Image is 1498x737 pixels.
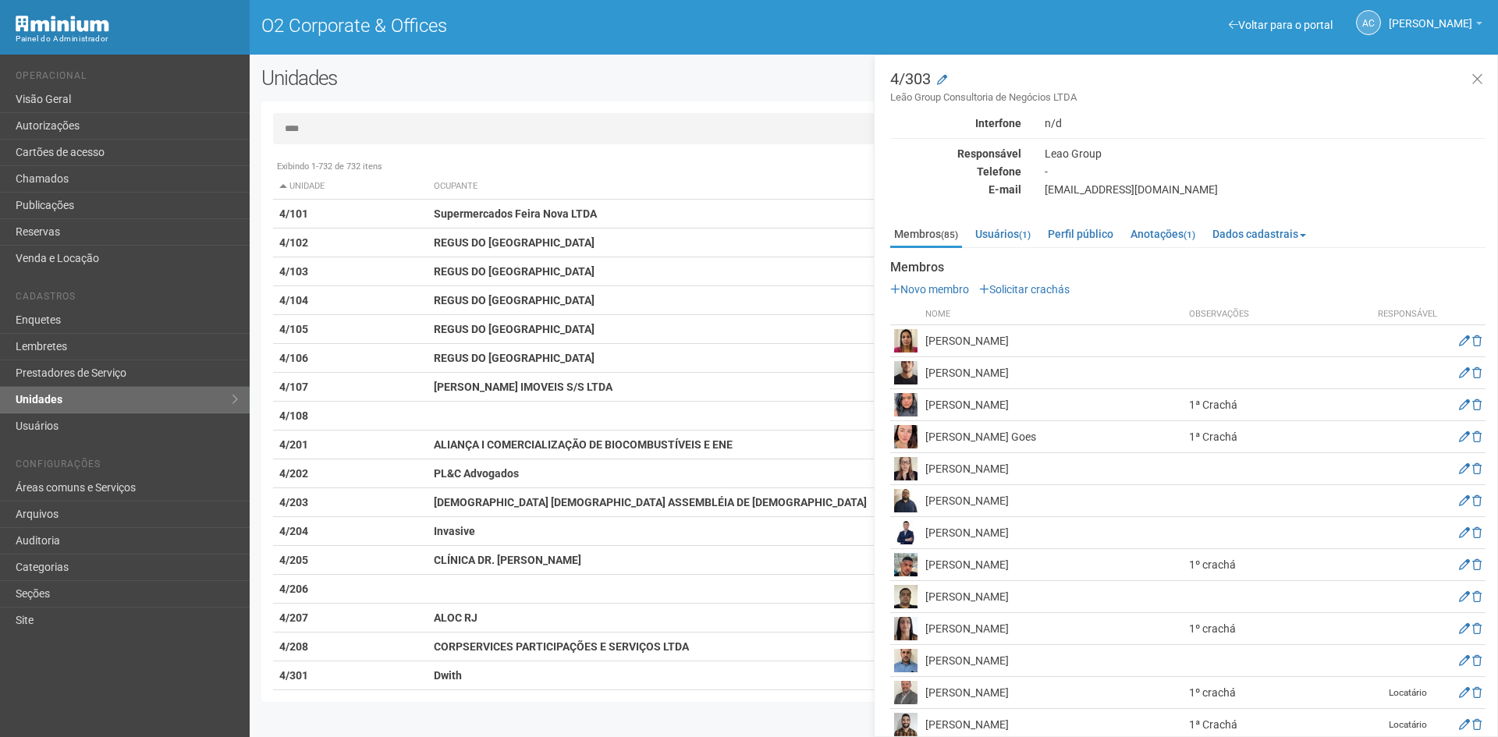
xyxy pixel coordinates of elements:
a: Membros(85) [890,222,962,248]
td: 1ª Crachá [1185,389,1368,421]
td: [PERSON_NAME] [921,517,1185,549]
div: Leao Group [1033,147,1497,161]
strong: CLÍNICA DR. [PERSON_NAME] [434,554,581,566]
strong: ALIANÇA I COMERCIALIZAÇÃO DE BIOCOMBUSTÍVEIS E ENE [434,438,733,451]
a: Editar membro [1459,462,1470,475]
td: [PERSON_NAME] [921,357,1185,389]
div: [EMAIL_ADDRESS][DOMAIN_NAME] [1033,182,1497,197]
a: Excluir membro [1472,431,1482,443]
td: 1º crachá [1185,549,1368,581]
a: Excluir membro [1472,718,1482,731]
strong: CORPSERVICES PARTICIPAÇÕES E SERVIÇOS LTDA [434,640,689,653]
a: Editar membro [1459,399,1470,411]
a: Voltar para o portal [1229,19,1333,31]
strong: 4/103 [279,265,308,278]
strong: 4/201 [279,438,308,451]
img: user.png [894,681,918,704]
th: Ocupante: activate to sort column ascending [428,174,957,200]
div: n/d [1033,116,1497,130]
strong: 4/207 [279,611,308,624]
a: AC [1356,10,1381,35]
small: Leão Group Consultoria de Negócios LTDA [890,90,1486,105]
h3: 4/303 [890,71,1486,105]
a: Solicitar crachás [979,283,1070,296]
strong: REGUS DO [GEOGRAPHIC_DATA] [434,352,595,364]
strong: 4/108 [279,409,308,422]
a: Excluir membro [1472,686,1482,699]
strong: 4/202 [279,467,308,480]
a: Excluir membro [1472,462,1482,475]
td: 1ª Crachá [1185,421,1368,453]
td: [PERSON_NAME] [921,677,1185,709]
img: Minium [16,16,109,32]
li: Operacional [16,70,238,87]
strong: [DEMOGRAPHIC_DATA] [DEMOGRAPHIC_DATA] ASSEMBLÉIA DE [DEMOGRAPHIC_DATA] [434,496,867,508]
a: Editar membro [1459,367,1470,379]
a: Excluir membro [1472,526,1482,539]
td: [PERSON_NAME] [921,485,1185,517]
img: user.png [894,393,918,416]
li: Cadastros [16,291,238,307]
th: Unidade: activate to sort column descending [273,174,428,200]
div: Painel do Administrador [16,32,238,46]
strong: [PERSON_NAME] IMOVEIS S/S LTDA [434,381,612,393]
img: user.png [894,617,918,640]
a: Excluir membro [1472,654,1482,667]
a: Excluir membro [1472,367,1482,379]
img: user.png [894,585,918,608]
img: user.png [894,457,918,480]
a: Editar membro [1459,431,1470,443]
span: Ana Carla de Carvalho Silva [1389,2,1472,30]
th: Responsável [1368,304,1447,325]
strong: ALOC RJ [434,611,477,624]
a: Editar membro [1459,494,1470,507]
th: Nome [921,304,1185,325]
a: Perfil público [1044,222,1117,246]
td: [PERSON_NAME] [921,389,1185,421]
td: Locatário [1368,677,1447,709]
strong: 4/205 [279,554,308,566]
strong: 4/204 [279,525,308,537]
a: Novo membro [890,283,969,296]
td: [PERSON_NAME] [921,645,1185,677]
a: Editar membro [1459,558,1470,571]
strong: 4/102 [279,236,308,249]
a: Editar membro [1459,335,1470,347]
a: Editar membro [1459,590,1470,603]
img: user.png [894,329,918,353]
strong: 4/104 [279,294,308,306]
strong: 4/107 [279,381,308,393]
td: [PERSON_NAME] [921,613,1185,645]
div: Responsável [879,147,1033,161]
strong: REGUS DO [GEOGRAPHIC_DATA] [434,294,595,306]
a: Editar membro [1459,686,1470,699]
img: user.png [894,489,918,512]
div: Interfone [879,116,1033,130]
strong: 4/203 [279,496,308,508]
a: [PERSON_NAME] [1389,19,1482,32]
a: Excluir membro [1472,622,1482,635]
a: Editar membro [1459,654,1470,667]
img: user.png [894,425,918,448]
li: Configurações [16,459,238,475]
a: Excluir membro [1472,590,1482,603]
small: (85) [941,229,958,240]
strong: Dwith [434,669,462,682]
td: [PERSON_NAME] [921,453,1185,485]
strong: Membros [890,260,1486,275]
div: E-mail [879,182,1033,197]
a: Anotações(1) [1127,222,1199,246]
div: Telefone [879,165,1033,179]
strong: 4/105 [279,323,308,335]
small: (1) [1184,229,1195,240]
td: [PERSON_NAME] [921,325,1185,357]
img: user.png [894,521,918,544]
a: Dados cadastrais [1209,222,1310,246]
strong: Invasive [434,525,475,537]
strong: REGUS DO [GEOGRAPHIC_DATA] [434,323,595,335]
strong: PL&C Advogados [434,467,519,480]
h2: Unidades [261,66,758,90]
strong: 4/106 [279,352,308,364]
a: Usuários(1) [971,222,1035,246]
strong: 4/208 [279,640,308,653]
